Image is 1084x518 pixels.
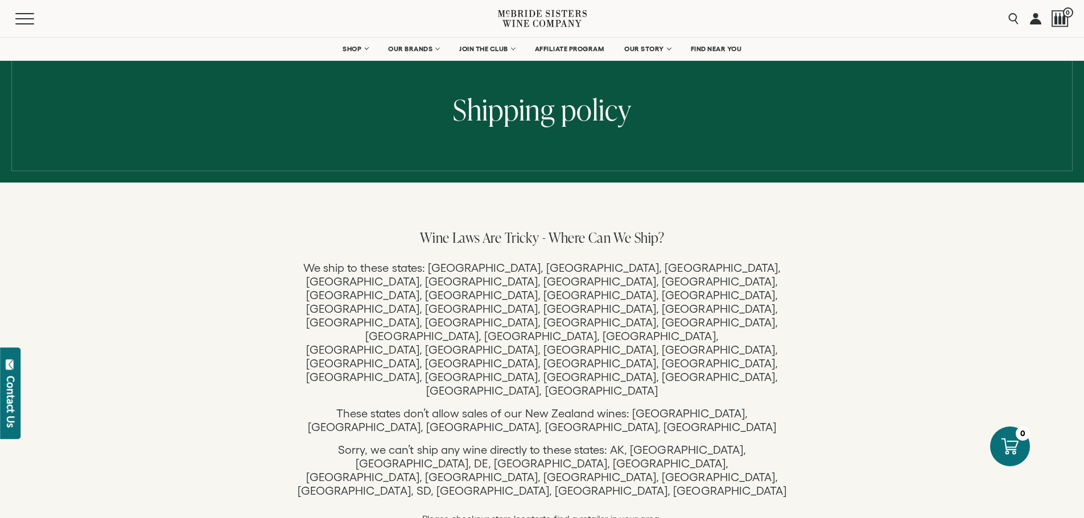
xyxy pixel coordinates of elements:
span: FIND NEAR YOU [691,45,742,53]
button: Mobile Menu Trigger [15,13,56,24]
span: 0 [1063,7,1073,18]
p: These states don’t allow sales of our New Zealand wines: [GEOGRAPHIC_DATA], [GEOGRAPHIC_DATA], [G... [298,407,787,434]
h3: Wine Laws Are Tricky - Where Can We Ship? [298,228,787,247]
p: We ship to these states: [GEOGRAPHIC_DATA], [GEOGRAPHIC_DATA], [GEOGRAPHIC_DATA], [GEOGRAPHIC_DAT... [298,261,787,397]
span: SHOP [343,45,362,53]
span: OUR STORY [624,45,664,53]
a: JOIN THE CLUB [452,38,522,60]
span: OUR BRANDS [388,45,432,53]
a: FIND NEAR YOU [683,38,749,60]
a: AFFILIATE PROGRAM [527,38,612,60]
div: 0 [1016,426,1030,441]
span: AFFILIATE PROGRAM [535,45,604,53]
span: JOIN THE CLUB [459,45,508,53]
a: SHOP [335,38,375,60]
a: OUR BRANDS [381,38,446,60]
div: Contact Us [5,376,17,428]
a: OUR STORY [617,38,678,60]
